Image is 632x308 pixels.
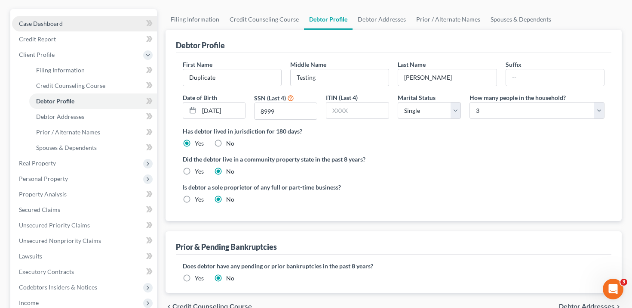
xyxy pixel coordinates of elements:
[19,35,56,43] span: Credit Report
[176,40,225,50] div: Debtor Profile
[195,139,204,148] label: Yes
[620,279,627,286] span: 3
[19,252,42,260] span: Lawsuits
[29,62,157,78] a: Filing Information
[36,97,74,105] span: Debtor Profile
[290,60,326,69] label: Middle Name
[183,60,212,69] label: First Name
[36,66,85,74] span: Filing Information
[176,242,277,252] div: Prior & Pending Bankruptcies
[19,20,63,27] span: Case Dashboard
[195,167,204,176] label: Yes
[398,69,496,86] input: --
[12,264,157,280] a: Executory Contracts
[12,249,157,264] a: Lawsuits
[199,103,245,119] input: MM/DD/YYYY
[12,16,157,31] a: Case Dashboard
[254,93,286,103] label: SSN (Last 4)
[226,195,234,204] label: No
[195,274,204,283] label: Yes
[19,283,97,291] span: Codebtors Insiders & Notices
[29,93,157,109] a: Debtor Profile
[506,69,604,86] input: --
[19,221,90,229] span: Unsecured Priority Claims
[326,93,358,102] label: ITIN (Last 4)
[226,167,234,176] label: No
[226,139,234,148] label: No
[195,195,204,204] label: Yes
[19,268,74,275] span: Executory Contracts
[29,78,157,93] a: Credit Counseling Course
[183,183,390,192] label: Is debtor a sole proprietor of any full or part-time business?
[255,103,317,119] input: XXXX
[29,140,157,156] a: Spouses & Dependents
[183,261,605,271] label: Does debtor have any pending or prior bankruptcies in the past 8 years?
[36,82,105,89] span: Credit Counseling Course
[411,9,485,30] a: Prior / Alternate Names
[183,93,217,102] label: Date of Birth
[469,93,566,102] label: How many people in the household?
[353,9,411,30] a: Debtor Addresses
[224,9,304,30] a: Credit Counseling Course
[29,109,157,124] a: Debtor Addresses
[506,60,522,69] label: Suffix
[36,113,84,120] span: Debtor Addresses
[12,233,157,249] a: Unsecured Nonpriority Claims
[183,127,605,136] label: Has debtor lived in jurisdiction for 180 days?
[19,159,56,167] span: Real Property
[226,274,234,283] label: No
[19,190,67,198] span: Property Analysis
[291,69,389,86] input: M.I
[36,144,97,151] span: Spouses & Dependents
[36,128,100,136] span: Prior / Alternate Names
[398,60,426,69] label: Last Name
[19,51,55,58] span: Client Profile
[183,69,281,86] input: --
[19,206,60,213] span: Secured Claims
[12,187,157,202] a: Property Analysis
[326,103,389,119] input: XXXX
[603,279,623,299] iframe: Intercom live chat
[19,237,101,244] span: Unsecured Nonpriority Claims
[19,299,39,306] span: Income
[12,218,157,233] a: Unsecured Priority Claims
[19,175,68,182] span: Personal Property
[183,155,605,164] label: Did the debtor live in a community property state in the past 8 years?
[29,124,157,140] a: Prior / Alternate Names
[12,31,157,47] a: Credit Report
[485,9,556,30] a: Spouses & Dependents
[304,9,353,30] a: Debtor Profile
[398,93,436,102] label: Marital Status
[12,202,157,218] a: Secured Claims
[166,9,224,30] a: Filing Information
